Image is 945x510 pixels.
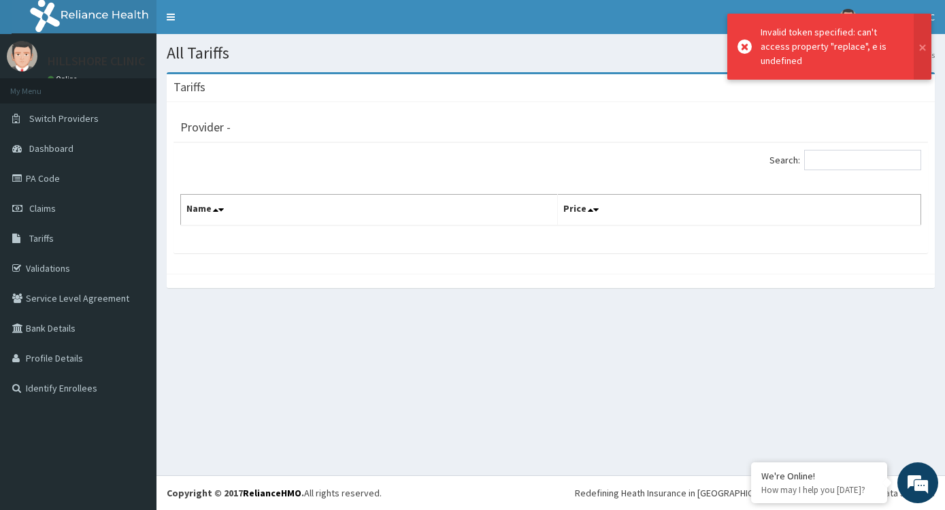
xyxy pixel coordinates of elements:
[840,9,857,26] img: User Image
[29,232,54,244] span: Tariffs
[173,81,205,93] h3: Tariffs
[48,74,80,84] a: Online
[156,475,945,510] footer: All rights reserved.
[761,484,877,496] p: How may I help you today?
[804,150,921,170] input: Search:
[557,195,921,226] th: Price
[29,112,99,125] span: Switch Providers
[181,195,558,226] th: Name
[761,470,877,482] div: We're Online!
[29,202,56,214] span: Claims
[29,142,73,155] span: Dashboard
[180,121,231,133] h3: Provider -
[48,55,145,67] p: HILLSHORE CLINIC
[769,150,921,170] label: Search:
[7,41,37,71] img: User Image
[167,487,304,499] strong: Copyright © 2017 .
[761,25,901,68] div: Invalid token specified: can't access property "replace", e is undefined
[865,11,935,23] span: HILLSHORE CLINIC
[167,44,935,62] h1: All Tariffs
[243,487,301,499] a: RelianceHMO
[575,486,935,500] div: Redefining Heath Insurance in [GEOGRAPHIC_DATA] using Telemedicine and Data Science!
